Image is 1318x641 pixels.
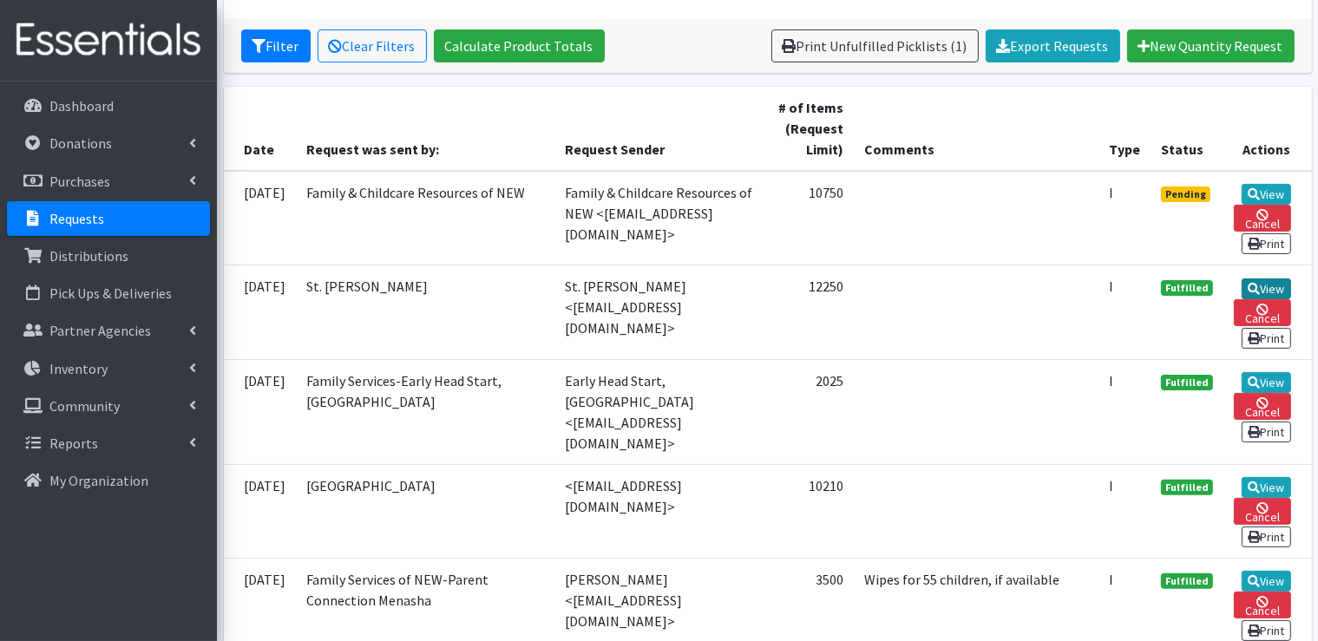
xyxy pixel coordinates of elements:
[297,464,555,558] td: [GEOGRAPHIC_DATA]
[1161,480,1213,495] span: Fulfilled
[1242,422,1291,442] a: Print
[7,426,210,461] a: Reports
[1234,393,1290,420] a: Cancel
[224,265,297,359] td: [DATE]
[7,11,210,69] img: HumanEssentials
[7,276,210,311] a: Pick Ups & Deliveries
[1242,328,1291,349] a: Print
[555,359,767,464] td: Early Head Start, [GEOGRAPHIC_DATA] <[EMAIL_ADDRESS][DOMAIN_NAME]>
[241,29,311,62] button: Filter
[7,201,210,236] a: Requests
[1242,372,1291,393] a: View
[767,464,855,558] td: 10210
[297,171,555,265] td: Family & Childcare Resources of NEW
[1242,620,1291,641] a: Print
[224,87,297,171] th: Date
[1234,299,1290,326] a: Cancel
[7,351,210,386] a: Inventory
[7,126,210,160] a: Donations
[1242,527,1291,547] a: Print
[1161,573,1213,589] span: Fulfilled
[7,389,210,423] a: Community
[1109,571,1113,588] abbr: Individual
[1242,477,1291,498] a: View
[297,359,555,464] td: Family Services-Early Head Start, [GEOGRAPHIC_DATA]
[1161,375,1213,390] span: Fulfilled
[49,247,128,265] p: Distributions
[771,29,979,62] a: Print Unfulfilled Picklists (1)
[1242,571,1291,592] a: View
[49,435,98,452] p: Reports
[767,359,855,464] td: 2025
[1223,87,1311,171] th: Actions
[1234,205,1290,232] a: Cancel
[49,285,172,302] p: Pick Ups & Deliveries
[1234,498,1290,525] a: Cancel
[1098,87,1151,171] th: Type
[49,322,151,339] p: Partner Agencies
[1109,278,1113,295] abbr: Individual
[224,464,297,558] td: [DATE]
[1151,87,1223,171] th: Status
[854,87,1098,171] th: Comments
[1242,233,1291,254] a: Print
[1127,29,1295,62] a: New Quantity Request
[1234,592,1290,618] a: Cancel
[555,171,767,265] td: Family & Childcare Resources of NEW <[EMAIL_ADDRESS][DOMAIN_NAME]>
[7,239,210,273] a: Distributions
[1161,186,1210,202] span: Pending
[1109,477,1113,494] abbr: Individual
[49,360,108,377] p: Inventory
[555,265,767,359] td: St. [PERSON_NAME] <[EMAIL_ADDRESS][DOMAIN_NAME]>
[7,313,210,348] a: Partner Agencies
[49,97,114,114] p: Dashboard
[1161,280,1213,296] span: Fulfilled
[318,29,427,62] a: Clear Filters
[49,397,120,415] p: Community
[7,164,210,199] a: Purchases
[7,463,210,498] a: My Organization
[555,87,767,171] th: Request Sender
[224,359,297,464] td: [DATE]
[986,29,1120,62] a: Export Requests
[297,87,555,171] th: Request was sent by:
[1242,278,1291,299] a: View
[434,29,605,62] a: Calculate Product Totals
[767,87,855,171] th: # of Items (Request Limit)
[49,134,112,152] p: Donations
[1109,184,1113,201] abbr: Individual
[49,173,110,190] p: Purchases
[297,265,555,359] td: St. [PERSON_NAME]
[49,472,148,489] p: My Organization
[555,464,767,558] td: <[EMAIL_ADDRESS][DOMAIN_NAME]>
[767,171,855,265] td: 10750
[7,88,210,123] a: Dashboard
[1109,372,1113,389] abbr: Individual
[49,210,104,227] p: Requests
[1242,184,1291,205] a: View
[224,171,297,265] td: [DATE]
[767,265,855,359] td: 12250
